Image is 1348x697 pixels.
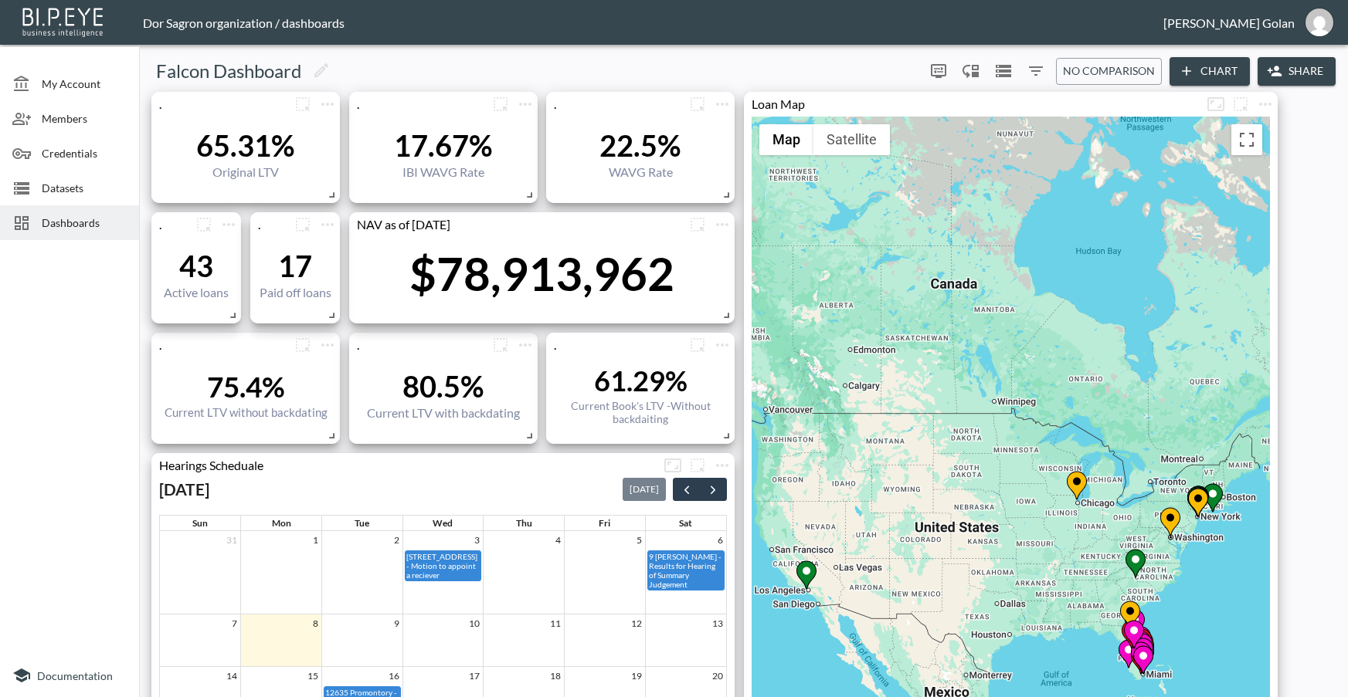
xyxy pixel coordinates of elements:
[42,110,127,127] span: Members
[165,369,328,404] div: 75.4%
[349,337,488,352] div: .
[151,458,660,472] div: Hearings Scheduale
[710,212,735,237] span: Chart settings
[660,453,685,478] button: Fullscreen
[488,95,513,110] span: Attach chart to a group
[250,217,290,232] div: .
[1253,92,1278,117] span: Chart settings
[402,531,484,614] td: September 3, 2025
[223,531,240,549] a: August 31, 2025
[1295,4,1344,41] button: amir@ibi.co.il
[547,614,564,632] a: September 11, 2025
[565,614,646,667] td: September 12, 2025
[466,667,483,685] a: September 17, 2025
[37,669,113,682] span: Documentation
[1258,57,1336,86] button: Share
[645,614,726,667] td: September 13, 2025
[1056,58,1162,85] button: No comparison
[959,59,983,83] div: Enable/disable chart dragging
[409,245,674,301] div: $78,913,962
[699,478,727,502] button: Next month
[648,551,724,590] div: 9 [PERSON_NAME] - Results for Hearing of Summary Judgement
[628,614,645,632] a: September 12, 2025
[312,61,331,80] svg: Edit
[164,285,229,299] div: Active loans
[241,531,322,614] td: September 1, 2025
[304,667,321,685] a: September 15, 2025
[484,531,565,614] td: September 4, 2025
[385,667,402,685] a: September 16, 2025
[1306,8,1333,36] img: b60eb1e829f882aa23219c725e57e04d
[710,453,735,478] span: Chart settings
[513,333,538,357] button: more
[241,614,322,667] td: September 8, 2025
[484,614,565,667] td: September 11, 2025
[430,516,456,530] a: Wednesday
[1253,92,1278,117] button: more
[759,124,813,155] button: Show street map
[151,337,290,352] div: .
[290,92,315,117] button: more
[321,614,402,667] td: September 9, 2025
[599,164,681,179] div: WAVG Rate
[151,96,290,111] div: .
[685,453,710,478] button: more
[216,212,241,237] button: more
[685,336,710,350] span: Attach chart to a group
[260,248,331,283] div: 17
[565,531,646,614] td: September 5, 2025
[391,531,402,549] a: September 2, 2025
[513,92,538,117] span: Chart settings
[160,531,241,614] td: August 31, 2025
[349,96,488,111] div: .
[42,180,127,196] span: Datasets
[391,614,402,632] a: September 9, 2025
[1228,92,1253,117] button: more
[546,337,685,352] div: .
[715,531,726,549] a: September 6, 2025
[151,217,192,232] div: .
[196,127,295,163] div: 65.31%
[367,405,520,420] div: Current LTV with backdating
[143,15,1163,30] div: Dor Sagron organization / dashboards
[394,164,493,179] div: IBI WAVG Rate
[471,531,483,549] a: September 3, 2025
[991,59,1016,83] button: Datasets
[367,368,520,404] div: 80.5%
[315,333,340,357] button: more
[488,92,513,117] button: more
[19,4,108,39] img: bipeye-logo
[633,531,645,549] a: September 5, 2025
[216,212,241,237] span: Chart settings
[315,212,340,237] button: more
[394,127,493,163] div: 17.67%
[290,95,315,110] span: Attach chart to a group
[310,614,321,632] a: September 8, 2025
[645,531,726,614] td: September 6, 2025
[926,59,951,83] span: Display settings
[1228,95,1253,110] span: Attach chart to a group
[685,212,710,237] button: more
[351,516,372,530] a: Tuesday
[290,215,315,230] span: Attach chart to a group
[513,333,538,357] span: Chart settings
[513,516,535,530] a: Thursday
[1163,15,1295,30] div: [PERSON_NAME] Golan
[269,516,294,530] a: Monday
[710,212,735,237] button: more
[1063,62,1155,81] span: No comparison
[1204,92,1228,117] button: Fullscreen
[42,215,127,231] span: Dashboards
[599,127,681,163] div: 22.5%
[290,212,315,237] button: more
[402,614,484,667] td: September 10, 2025
[710,453,735,478] button: more
[685,95,710,110] span: Attach chart to a group
[42,145,127,161] span: Credentials
[710,92,735,117] button: more
[744,96,1204,111] div: Loan Map
[223,667,240,685] a: September 14, 2025
[406,551,481,580] div: [STREET_ADDRESS] - Motion to appoint a reciever
[12,666,127,685] a: Documentation
[42,76,127,92] span: My Account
